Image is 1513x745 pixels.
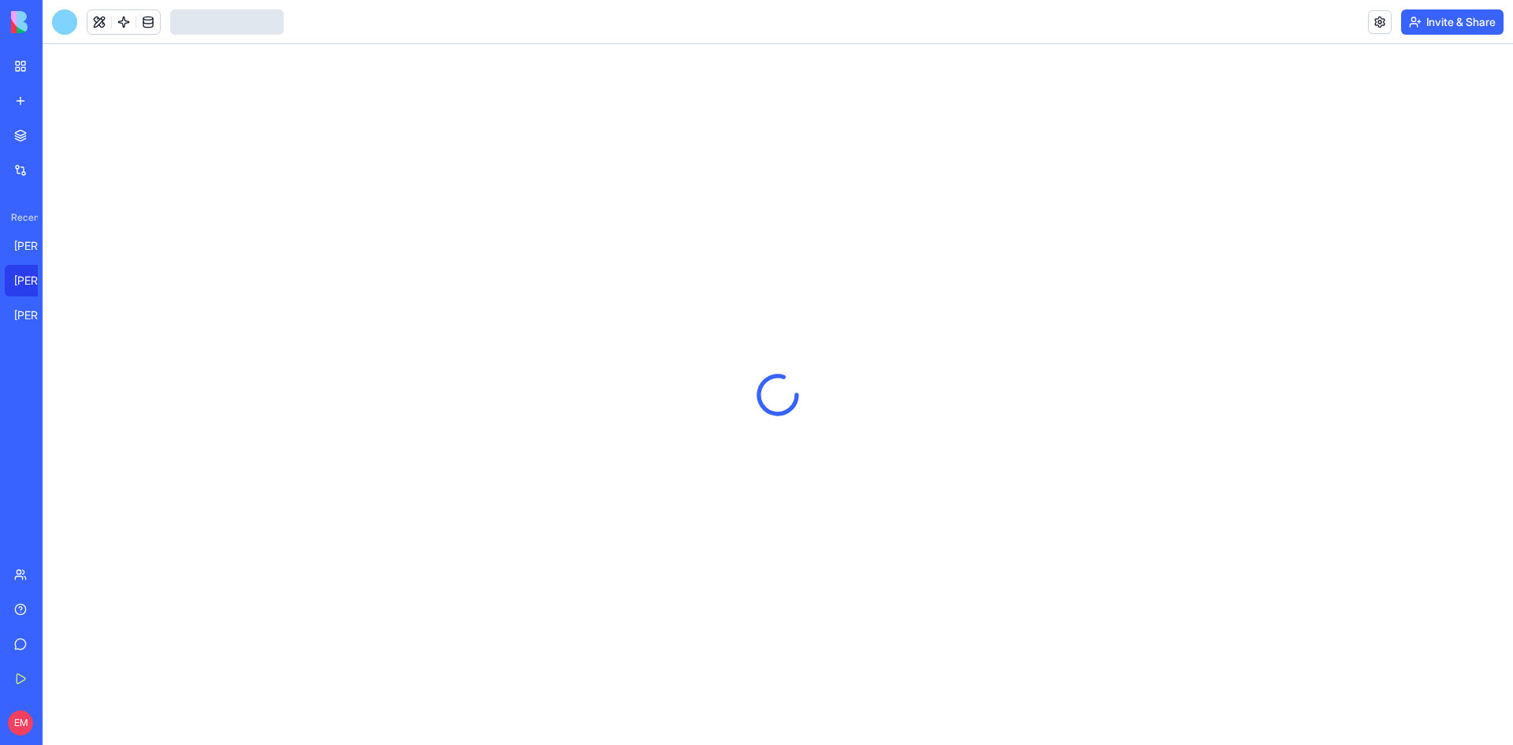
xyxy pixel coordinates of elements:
div: [PERSON_NAME] Construction Manager-Old [14,273,58,289]
div: [PERSON_NAME] Construction Manager [14,307,58,323]
div: [PERSON_NAME] Construction - Project Management [14,238,58,254]
a: [PERSON_NAME] Construction Manager-Old [5,265,68,296]
span: Recent [5,211,38,224]
img: logo [11,11,109,33]
a: [PERSON_NAME] Construction - Project Management [5,230,68,262]
a: [PERSON_NAME] Construction Manager [5,300,68,331]
button: Invite & Share [1401,9,1504,35]
span: EM [8,710,33,736]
